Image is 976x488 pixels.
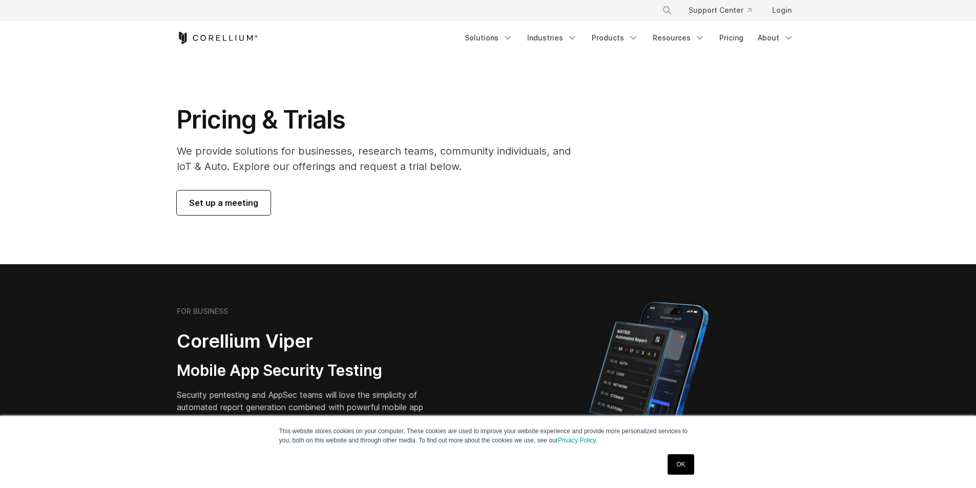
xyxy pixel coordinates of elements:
span: Set up a meeting [189,197,258,209]
div: Navigation Menu [459,29,800,47]
a: Industries [521,29,584,47]
h6: FOR BUSINESS [177,307,228,316]
p: Security pentesting and AppSec teams will love the simplicity of automated report generation comb... [177,389,439,426]
a: Corellium Home [177,32,258,44]
a: Resources [647,29,711,47]
div: Navigation Menu [650,1,800,19]
h2: Corellium Viper [177,330,439,353]
a: Pricing [713,29,750,47]
a: About [752,29,800,47]
a: Products [586,29,645,47]
a: Solutions [459,29,519,47]
a: Support Center [680,1,760,19]
a: Set up a meeting [177,190,271,215]
a: Login [764,1,800,19]
a: Privacy Policy. [558,437,597,444]
p: We provide solutions for businesses, research teams, community individuals, and IoT & Auto. Explo... [177,143,585,174]
p: This website stores cookies on your computer. These cookies are used to improve your website expe... [279,427,697,445]
h1: Pricing & Trials [177,104,585,135]
img: Corellium MATRIX automated report on iPhone showing app vulnerability test results across securit... [572,297,726,476]
button: Search [658,1,676,19]
h3: Mobile App Security Testing [177,361,439,380]
a: OK [668,454,694,475]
